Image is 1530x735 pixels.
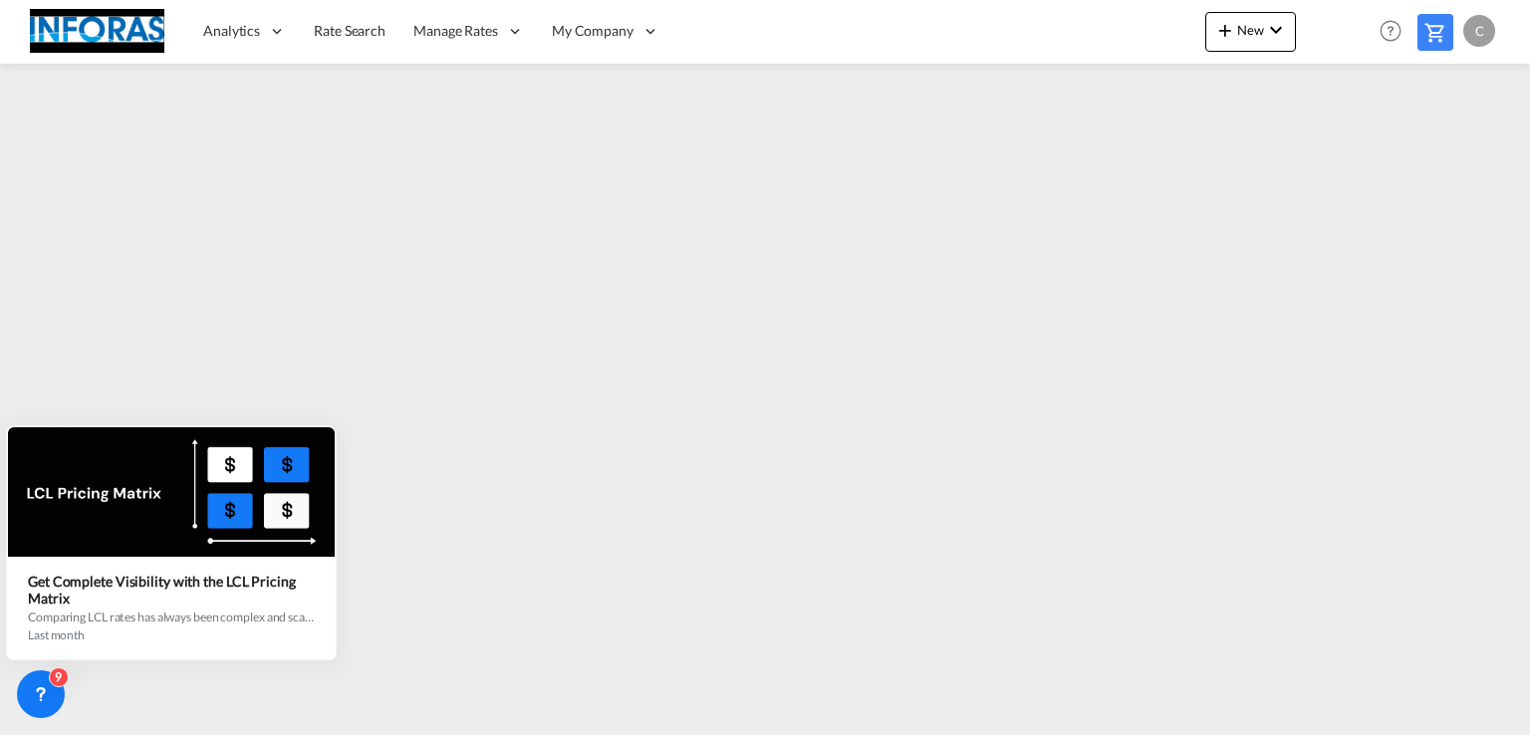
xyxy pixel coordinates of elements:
img: eff75c7098ee11eeb65dd1c63e392380.jpg [30,9,164,54]
button: icon-plus 400-fgNewicon-chevron-down [1205,12,1296,52]
md-icon: icon-chevron-down [1264,18,1288,42]
div: C [1463,15,1495,47]
span: Analytics [203,21,260,41]
md-icon: icon-plus 400-fg [1213,18,1237,42]
span: Manage Rates [413,21,498,41]
span: My Company [552,21,634,41]
span: Rate Search [314,22,385,39]
span: New [1213,22,1288,38]
div: Help [1374,14,1417,50]
span: Help [1374,14,1407,48]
